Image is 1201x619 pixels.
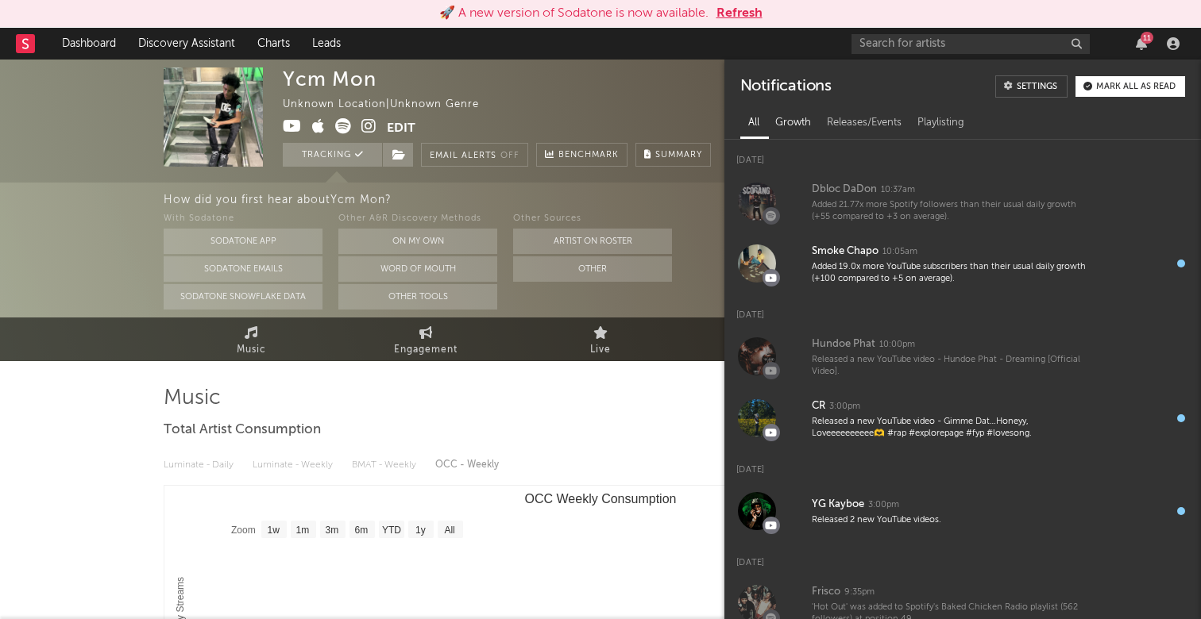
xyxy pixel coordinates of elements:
[382,525,401,536] text: YTD
[724,387,1201,449] a: CR3:00pmReleased a new YouTube video - Gimme Dat…Honeyy, Loveeeeeeeeee🫶 #rap #explorepage #fyp #l...
[852,34,1090,54] input: Search for artists
[812,354,1091,379] div: Released a new YouTube video - Hundoe Phat - Dreaming [Official Video].
[387,118,415,138] button: Edit
[164,229,322,254] button: Sodatone App
[439,4,709,23] div: 🚀 A new version of Sodatone is now available.
[724,449,1201,480] div: [DATE]
[812,514,1091,526] div: Released 2 new YouTube videos.
[338,284,497,309] button: Other Tools
[338,317,513,361] a: Engagement
[164,284,322,309] button: Sodatone Snowflake Data
[513,210,672,229] div: Other Sources
[829,401,860,413] div: 3:00pm
[724,542,1201,573] div: [DATE]
[164,190,1201,210] div: How did you first hear about Ycm Mon ?
[740,110,767,136] div: All
[231,525,256,536] text: Zoom
[740,75,832,98] div: Notifications
[536,143,628,167] a: Benchmark
[724,480,1201,542] a: YG Kayboe3:00pmReleased 2 new YouTube videos.
[995,75,1068,98] a: Settings
[724,233,1201,294] a: Smoke Chapo10:05amAdded 19.0x more YouTube subscribers than their usual daily growth (+100 compar...
[812,242,879,261] div: Smoke Chapo
[688,317,863,361] a: Audience
[296,525,310,536] text: 1m
[237,340,266,359] span: Music
[819,110,909,136] div: Releases/Events
[164,256,322,282] button: Sodatone Emails
[767,110,819,136] div: Growth
[882,246,917,258] div: 10:05am
[716,4,763,23] button: Refresh
[881,184,915,196] div: 10:37am
[326,525,339,536] text: 3m
[355,525,369,536] text: 6m
[879,339,915,351] div: 10:00pm
[724,140,1201,171] div: [DATE]
[635,143,711,167] button: Summary
[127,28,246,60] a: Discovery Assistant
[51,28,127,60] a: Dashboard
[500,152,519,160] em: Off
[283,95,497,114] div: Unknown Location | Unknown Genre
[655,151,702,160] span: Summary
[812,416,1091,440] div: Released a new YouTube video - Gimme Dat…Honeyy, Loveeeeeeeeee🫶 #rap #explorepage #fyp #lovesong.
[1136,37,1147,50] button: 11
[268,525,280,536] text: 1w
[812,261,1091,286] div: Added 19.0x more YouTube subscribers than their usual daily growth (+100 compared to +5 on average).
[394,340,458,359] span: Engagement
[283,67,377,90] div: Ycm Mon
[558,146,619,165] span: Benchmark
[444,525,454,536] text: All
[812,397,825,416] div: CR
[338,210,497,229] div: Other A&R Discovery Methods
[812,199,1091,224] div: Added 21.77x more Spotify followers than their usual daily growth (+55 compared to +3 on average).
[812,582,840,602] div: Frisco
[338,256,497,282] button: Word Of Mouth
[525,492,677,506] text: OCC Weekly Consumption
[301,28,352,60] a: Leads
[590,340,611,359] span: Live
[246,28,301,60] a: Charts
[283,143,382,167] button: Tracking
[724,294,1201,325] div: [DATE]
[164,317,338,361] a: Music
[338,229,497,254] button: On My Own
[724,325,1201,387] a: Hundoe Phat10:00pmReleased a new YouTube video - Hundoe Phat - Dreaming [Official Video].
[1096,83,1176,91] div: Mark all as read
[909,110,972,136] div: Playlisting
[1141,32,1153,44] div: 11
[415,525,426,536] text: 1y
[164,421,321,440] span: Total Artist Consumption
[724,171,1201,233] a: Dbloc DaDon10:37amAdded 21.77x more Spotify followers than their usual daily growth (+55 compared...
[421,143,528,167] button: Email AlertsOff
[513,317,688,361] a: Live
[812,495,864,514] div: YG Kayboe
[812,180,877,199] div: Dbloc DaDon
[844,586,875,598] div: 9:35pm
[513,229,672,254] button: Artist on Roster
[513,256,672,282] button: Other
[1017,83,1057,91] div: Settings
[164,210,322,229] div: With Sodatone
[868,499,899,511] div: 3:00pm
[812,335,875,354] div: Hundoe Phat
[1075,76,1185,97] button: Mark all as read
